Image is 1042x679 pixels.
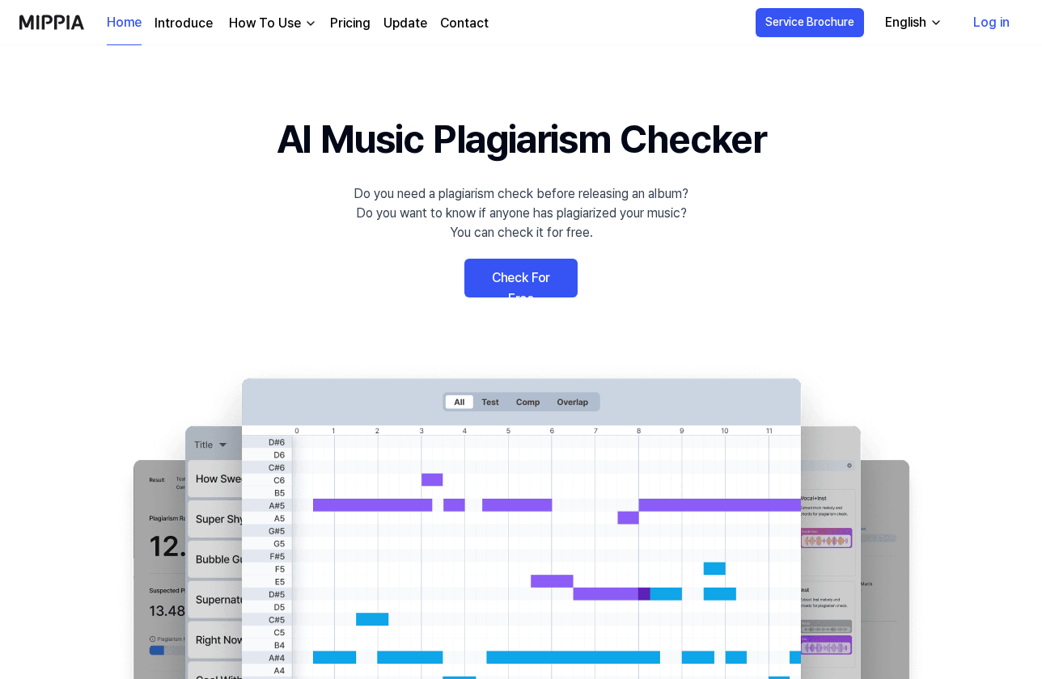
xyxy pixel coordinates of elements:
[330,14,371,33] a: Pricing
[304,17,317,30] img: down
[226,14,304,33] div: How To Use
[756,8,864,37] button: Service Brochure
[354,184,688,242] div: Do you need a plagiarism check before releasing an album? Do you want to know if anyone has plagi...
[872,6,952,39] button: English
[107,1,142,45] a: Home
[277,110,766,168] h1: AI Music Plagiarism Checker
[440,14,489,33] a: Contact
[383,14,427,33] a: Update
[226,14,317,33] button: How To Use
[464,259,578,297] a: Check For Free
[882,13,930,32] div: English
[155,14,213,33] a: Introduce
